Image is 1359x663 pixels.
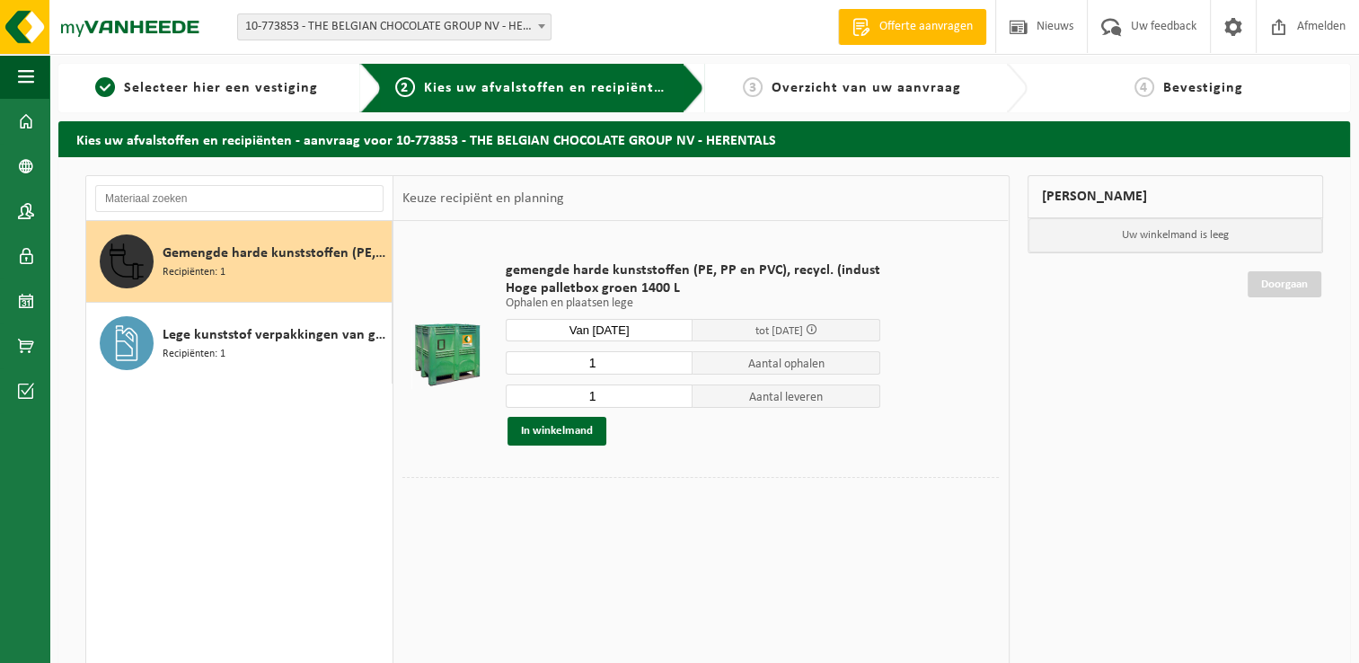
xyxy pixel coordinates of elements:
span: Hoge palletbox groen 1400 L [506,279,880,297]
button: Gemengde harde kunststoffen (PE, PP en PVC), recycleerbaar (industrieel) Recipiënten: 1 [86,221,393,303]
button: In winkelmand [507,417,606,446]
div: Keuze recipiënt en planning [393,176,573,221]
button: Lege kunststof verpakkingen van gevaarlijke stoffen Recipiënten: 1 [86,303,393,384]
span: Overzicht van uw aanvraag [772,81,961,95]
p: Ophalen en plaatsen lege [506,297,880,310]
span: Recipiënten: 1 [163,346,225,363]
span: tot [DATE] [755,325,803,337]
span: Bevestiging [1163,81,1243,95]
span: Gemengde harde kunststoffen (PE, PP en PVC), recycleerbaar (industrieel) [163,243,387,264]
h2: Kies uw afvalstoffen en recipiënten - aanvraag voor 10-773853 - THE BELGIAN CHOCOLATE GROUP NV - ... [58,121,1350,156]
span: 10-773853 - THE BELGIAN CHOCOLATE GROUP NV - HERENTALS [238,14,551,40]
div: [PERSON_NAME] [1028,175,1324,218]
span: Selecteer hier een vestiging [124,81,318,95]
span: 4 [1134,77,1154,97]
p: Uw winkelmand is leeg [1028,218,1323,252]
a: Doorgaan [1248,271,1321,297]
span: 1 [95,77,115,97]
span: 2 [395,77,415,97]
span: Aantal ophalen [693,351,880,375]
a: 1Selecteer hier een vestiging [67,77,346,99]
span: 10-773853 - THE BELGIAN CHOCOLATE GROUP NV - HERENTALS [237,13,552,40]
span: Aantal leveren [693,385,880,408]
a: Offerte aanvragen [838,9,986,45]
span: Lege kunststof verpakkingen van gevaarlijke stoffen [163,324,387,346]
span: 3 [743,77,763,97]
span: Recipiënten: 1 [163,264,225,281]
span: gemengde harde kunststoffen (PE, PP en PVC), recycl. (indust [506,261,880,279]
span: Offerte aanvragen [875,18,977,36]
span: Kies uw afvalstoffen en recipiënten [424,81,671,95]
input: Materiaal zoeken [95,185,384,212]
input: Selecteer datum [506,319,693,341]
